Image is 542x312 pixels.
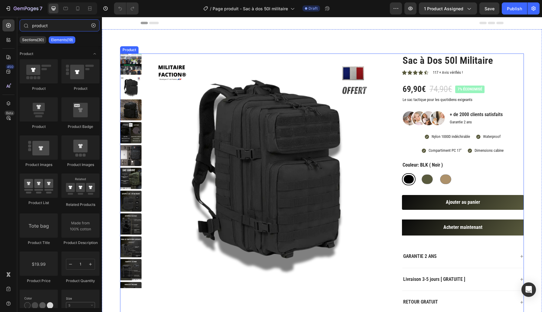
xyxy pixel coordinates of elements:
[373,131,402,136] p: Dimensions cabine
[348,95,401,101] p: + de 2000 clients satisfaits
[20,19,100,31] input: Search Sections & Elements
[301,259,363,266] p: Livraison 3-5 jours [ GRATUITE ]
[300,66,325,78] div: 69,90€
[424,5,463,12] span: 1 product assigned
[102,17,542,312] iframe: Design area
[341,206,380,215] p: Acheter maintenant
[301,282,336,288] p: RETOUR GRATUIT
[348,103,401,108] p: Garantie 2 ans
[213,5,288,12] span: Page produit - Sac à dos 50l militaire
[301,80,421,86] p: Le sac tactique pour les quotidiens exigeants
[309,6,318,11] span: Draft
[327,131,360,136] p: Compartiment PC 17"
[20,240,58,245] div: Product Title
[61,86,100,91] div: Product
[419,2,477,15] button: 1 product assigned
[507,5,522,12] div: Publish
[20,278,58,284] div: Product Price
[300,203,422,219] button: <p>Acheter maintenant</p>
[61,162,100,167] div: Product Images
[20,124,58,129] div: Product
[20,200,58,206] div: Product List
[20,51,33,57] span: Product
[6,64,15,69] div: 450
[5,111,15,115] div: Beta
[2,2,45,15] button: 7
[331,53,361,59] p: 117 + Avis vérifiés !
[300,93,344,109] img: gempages_432750572815254551-d286edad-b1be-4f21-9bbe-5e562eff91e9.png
[20,86,58,91] div: Product
[90,49,100,59] span: Toggle open
[353,69,383,76] pre: 7% économisé
[327,66,351,78] div: 74,90€
[344,182,378,189] div: Ajouter au panier
[210,5,211,12] span: /
[521,282,536,297] div: Open Intercom Messenger
[300,37,422,51] h1: Sac à Dos 50l Militaire
[381,117,399,122] p: Waterproof
[61,278,100,284] div: Product Quantity
[330,117,368,122] p: Nylon 1000D indéchirable
[22,37,44,42] p: Sections(30)
[20,162,58,167] div: Product Images
[61,202,100,207] div: Related Products
[40,5,42,12] p: 7
[114,2,139,15] div: Undo/Redo
[479,2,499,15] button: Save
[301,236,335,243] p: GARANTIE 2 ANS
[51,37,73,42] p: Elements(19)
[61,124,100,129] div: Product Badge
[300,178,422,193] button: Ajouter au panier
[300,145,341,152] legend: Couleur: BLK ( Noir )
[19,30,35,36] div: Product
[502,2,527,15] button: Publish
[61,240,100,245] div: Product Description
[485,6,495,11] span: Save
